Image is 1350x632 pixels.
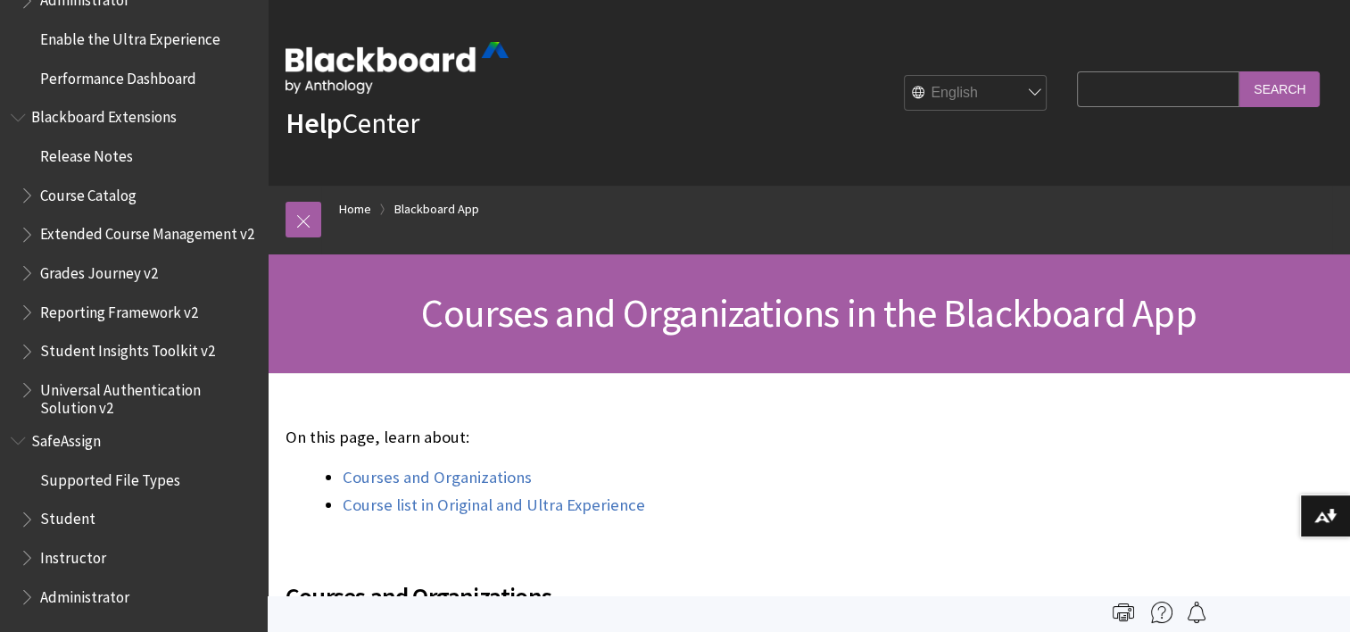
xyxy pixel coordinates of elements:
a: Home [339,198,371,220]
span: Reporting Framework v2 [40,297,198,321]
span: Grades Journey v2 [40,258,158,282]
a: Course list in Original and Ultra Experience [343,495,645,516]
span: Courses and Organizations in the Blackboard App [421,288,1196,337]
img: Follow this page [1186,602,1207,623]
span: Courses and Organizations [286,578,1068,615]
strong: Help [286,105,342,141]
span: Student Insights Toolkit v2 [40,337,215,361]
span: Student [40,504,95,528]
a: Courses and Organizations [343,467,532,488]
img: Print [1113,602,1134,623]
img: Blackboard by Anthology [286,42,509,94]
p: On this page, learn about: [286,426,1068,449]
span: Extended Course Management v2 [40,220,254,244]
span: Performance Dashboard [40,63,196,87]
span: SafeAssign [31,426,101,450]
span: Blackboard Extensions [31,103,177,127]
input: Search [1239,71,1320,106]
span: Universal Authentication Solution v2 [40,375,255,417]
nav: Book outline for Blackboard Extensions [11,103,257,418]
span: Release Notes [40,141,133,165]
a: HelpCenter [286,105,419,141]
a: Blackboard App [394,198,479,220]
select: Site Language Selector [905,76,1048,112]
span: Instructor [40,543,106,567]
nav: Book outline for Blackboard SafeAssign [11,426,257,611]
span: Enable the Ultra Experience [40,24,220,48]
span: Supported File Types [40,465,180,489]
span: Course Catalog [40,180,137,204]
img: More help [1151,602,1172,623]
span: Administrator [40,582,129,606]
